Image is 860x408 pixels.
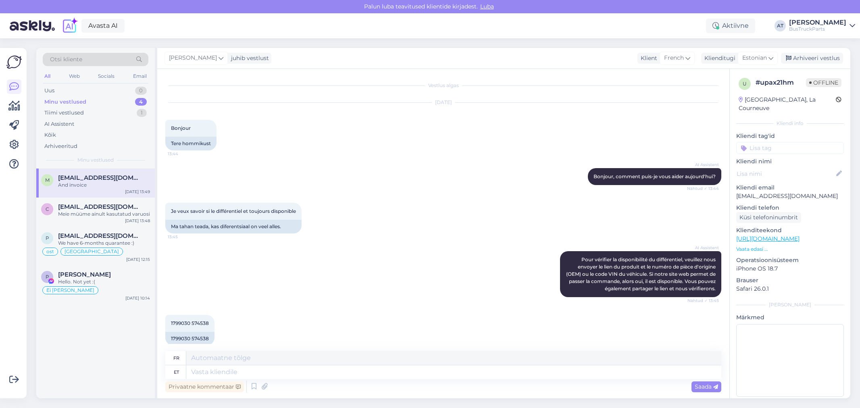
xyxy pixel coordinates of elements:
span: Je veux savoir si le différentiel et toujours disponible [171,208,296,214]
div: [GEOGRAPHIC_DATA], La Courneuve [739,96,836,112]
span: Otsi kliente [50,55,82,64]
div: Uus [44,87,54,95]
div: Kliendi info [736,120,844,127]
span: Ei [PERSON_NAME] [46,288,94,293]
span: P [46,274,49,280]
span: u [743,81,747,87]
p: Klienditeekond [736,226,844,235]
div: # upax21hm [756,78,806,87]
span: [GEOGRAPHIC_DATA] [65,249,119,254]
span: pecas@mssassistencia.pt [58,232,142,239]
div: Klient [637,54,657,62]
span: ost [46,249,54,254]
span: Bonjour, comment puis-je vous aider aujourd'hui? [593,173,716,179]
p: Kliendi telefon [736,204,844,212]
span: AI Assistent [689,245,719,251]
p: Brauser [736,276,844,285]
p: Operatsioonisüsteem [736,256,844,264]
span: Mouss-78520@hotmail.fr [58,174,142,181]
div: Klienditugi [701,54,735,62]
div: [DATE] 13:48 [125,218,150,224]
div: Arhiveeritud [44,142,77,150]
div: 1799030 574538 [165,332,214,346]
div: AT [775,20,786,31]
img: Askly Logo [6,54,22,70]
a: [PERSON_NAME]BusTruckParts [789,19,855,32]
span: Estonian [742,54,767,62]
p: iPhone OS 18.7 [736,264,844,273]
p: Kliendi nimi [736,157,844,166]
div: fr [173,351,179,365]
span: Pour vérifier la disponibilité du différentiel, veuillez nous envoyer le lien du produit et le nu... [566,256,717,291]
div: Ma tahan teada, kas diferentsiaal on veel alles. [165,220,302,233]
span: 1799030 574538 [171,320,209,326]
span: C [46,206,49,212]
span: Saada [695,383,718,390]
div: Meie müüme ainult kasutatud varuosi [58,210,150,218]
span: p [46,235,49,241]
span: Peter Franzén [58,271,111,278]
img: explore-ai [61,17,78,34]
div: 1 [137,109,147,117]
div: Tiimi vestlused [44,109,84,117]
div: 0 [135,87,147,95]
div: Minu vestlused [44,98,86,106]
span: Luba [478,3,496,10]
span: Nähtud ✓ 13:45 [687,298,719,304]
div: We have 6-months quarantee :) [58,239,150,247]
div: [DATE] 13:49 [125,189,150,195]
span: Minu vestlused [77,156,114,164]
span: Chafatrans1@gmail.com [58,203,142,210]
div: And invoice [58,181,150,189]
div: 4 [135,98,147,106]
p: Märkmed [736,313,844,322]
span: [PERSON_NAME] [169,54,217,62]
div: Privaatne kommentaar [165,381,244,392]
div: Kõik [44,131,56,139]
div: [PERSON_NAME] [789,19,846,26]
span: Bonjour [171,125,191,131]
div: Hello. Not yet :( [58,278,150,285]
input: Lisa tag [736,142,844,154]
div: [DATE] [165,99,721,106]
div: Vestlus algas [165,82,721,89]
p: [EMAIL_ADDRESS][DOMAIN_NAME] [736,192,844,200]
div: BusTruckParts [789,26,846,32]
span: Nähtud ✓ 13:44 [687,185,719,192]
div: Küsi telefoninumbrit [736,212,801,223]
div: juhib vestlust [228,54,269,62]
span: AI Assistent [689,162,719,168]
div: Socials [96,71,116,81]
span: Offline [806,78,841,87]
div: [DATE] 12:15 [126,256,150,262]
span: 13:44 [168,151,198,157]
div: Web [67,71,81,81]
div: Tere hommikust [165,137,217,150]
p: Kliendi tag'id [736,132,844,140]
span: French [664,54,684,62]
span: 13:45 [168,234,198,240]
div: [DATE] 10:14 [125,295,150,301]
p: Vaata edasi ... [736,246,844,253]
div: Arhiveeri vestlus [781,53,843,64]
div: AI Assistent [44,120,74,128]
div: Email [131,71,148,81]
a: [URL][DOMAIN_NAME] [736,235,800,242]
input: Lisa nimi [737,169,835,178]
a: Avasta AI [81,19,125,33]
div: et [174,365,179,379]
span: M [45,177,50,183]
div: Aktiivne [706,19,755,33]
div: [PERSON_NAME] [736,301,844,308]
p: Kliendi email [736,183,844,192]
p: Safari 26.0.1 [736,285,844,293]
div: All [43,71,52,81]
